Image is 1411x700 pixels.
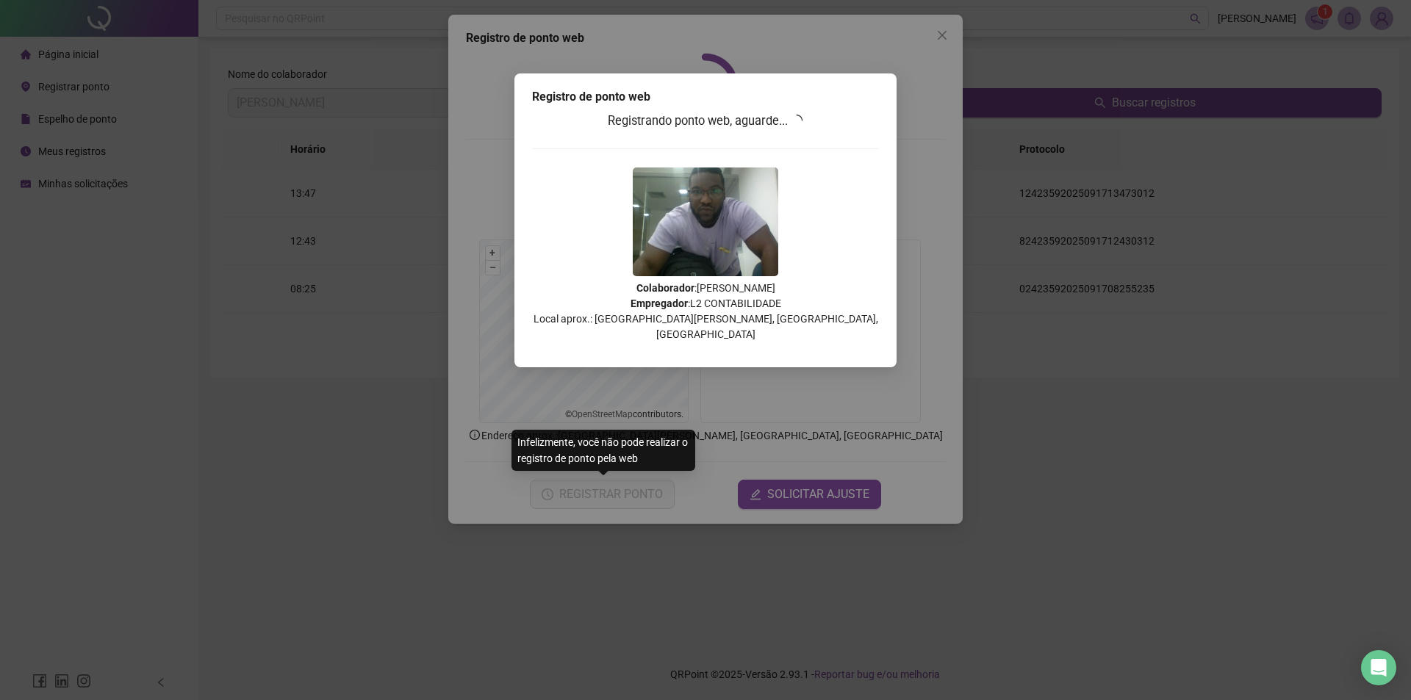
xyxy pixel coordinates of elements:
img: 2Q== [633,167,778,276]
p: : [PERSON_NAME] : L2 CONTABILIDADE Local aprox.: [GEOGRAPHIC_DATA][PERSON_NAME], [GEOGRAPHIC_DATA... [532,281,879,342]
div: Infelizmente, você não pode realizar o registro de ponto pela web [511,430,695,471]
strong: Empregador [631,297,688,309]
strong: Colaborador [636,282,694,294]
span: loading [791,115,803,126]
h3: Registrando ponto web, aguarde... [532,112,879,131]
div: Open Intercom Messenger [1361,650,1396,685]
div: Registro de ponto web [532,88,879,106]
